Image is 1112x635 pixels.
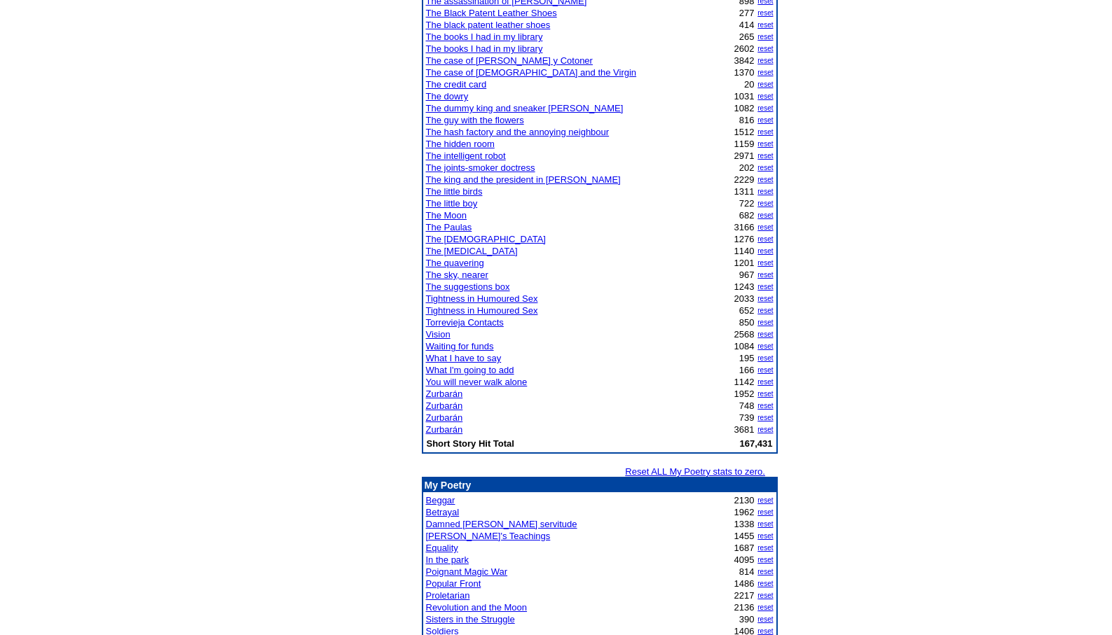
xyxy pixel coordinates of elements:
a: The books I had in my library [426,32,543,42]
a: reset [757,366,773,374]
font: 195 [739,353,755,363]
a: The Paulas [426,222,472,232]
a: [PERSON_NAME]'s Teachings [426,531,551,541]
a: Zurbarán [426,424,463,435]
a: Vision [426,329,451,340]
a: reset [757,188,773,195]
p: My Poetry [425,480,775,491]
a: reset [757,116,773,124]
font: 1338 [734,519,755,529]
font: 202 [739,162,755,173]
a: reset [757,556,773,564]
a: reset [757,211,773,219]
a: reset [757,568,773,575]
font: 2568 [734,329,755,340]
font: 1243 [734,281,755,292]
font: 265 [739,32,755,42]
a: reset [757,402,773,410]
font: 277 [739,8,755,18]
font: 1952 [734,389,755,399]
a: The little birds [426,186,483,197]
a: reset [757,247,773,255]
font: 1512 [734,127,755,137]
a: The books I had in my library [426,43,543,54]
a: The case of [DEMOGRAPHIC_DATA] and the Virgin [426,67,637,78]
a: Betrayal [426,507,460,517]
a: reset [757,21,773,29]
b: 167,431 [740,438,773,449]
a: reset [757,520,773,528]
a: The suggestions box [426,281,510,292]
font: 2971 [734,151,755,161]
a: The hidden room [426,139,495,149]
font: 1486 [734,578,755,589]
a: reset [757,508,773,516]
a: Sisters in the Struggle [426,614,515,624]
a: Waiting for funds [426,341,494,351]
font: 166 [739,365,755,375]
a: The dowry [426,91,469,102]
a: The credit card [426,79,487,90]
a: reset [757,9,773,17]
font: 814 [739,566,755,577]
a: The hash factory and the annoying neighbour [426,127,610,137]
a: Zurbarán [426,412,463,423]
font: 1687 [734,543,755,553]
a: reset [757,271,773,279]
a: reset [757,283,773,291]
a: The case of [PERSON_NAME] y Cotoner [426,55,593,66]
a: Tightness in Humoured Sex [426,293,538,304]
a: reset [757,200,773,207]
a: What I have to say [426,353,502,363]
a: reset [757,390,773,398]
font: 2217 [734,590,755,601]
a: reset [757,580,773,587]
a: The dummy king and sneaker [PERSON_NAME] [426,103,624,113]
font: 1962 [734,507,755,517]
a: reset [757,81,773,88]
a: reset [757,414,773,421]
a: The guy with the flowers [426,115,524,125]
a: Poignant Magic War [426,566,508,577]
a: Torrevieja Contacts [426,317,504,328]
font: 2033 [734,293,755,304]
font: 816 [739,115,755,125]
a: reset [757,176,773,183]
a: The joints-smoker doctress [426,162,535,173]
font: 850 [739,317,755,328]
a: reset [757,354,773,362]
font: 1455 [734,531,755,541]
a: In the park [426,554,469,565]
a: reset [757,544,773,552]
a: Damned [PERSON_NAME] servitude [426,519,577,529]
a: The intelligent robot [426,151,506,161]
font: 1311 [734,186,755,197]
a: reset [757,532,773,540]
a: reset [757,57,773,64]
font: 414 [739,20,755,30]
font: 1142 [734,377,755,387]
font: 1159 [734,139,755,149]
a: reset [757,104,773,112]
font: 1370 [734,67,755,78]
a: reset [757,426,773,433]
font: 1031 [734,91,755,102]
a: Zurbarán [426,400,463,411]
a: reset [757,592,773,599]
font: 4095 [734,554,755,565]
a: The Moon [426,210,467,221]
font: 682 [739,210,755,221]
a: Reset ALL My Poetry stats to zero. [625,466,765,477]
a: reset [757,235,773,243]
a: reset [757,92,773,100]
a: reset [757,45,773,53]
a: reset [757,152,773,160]
font: 2602 [734,43,755,54]
a: The sky, nearer [426,270,488,280]
font: 2130 [734,495,755,505]
a: The king and the president in [PERSON_NAME] [426,174,621,185]
a: Proletarian [426,590,470,601]
a: Tightness in Humoured Sex [426,305,538,316]
font: 748 [739,400,755,411]
b: Short Story Hit Total [427,438,514,449]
